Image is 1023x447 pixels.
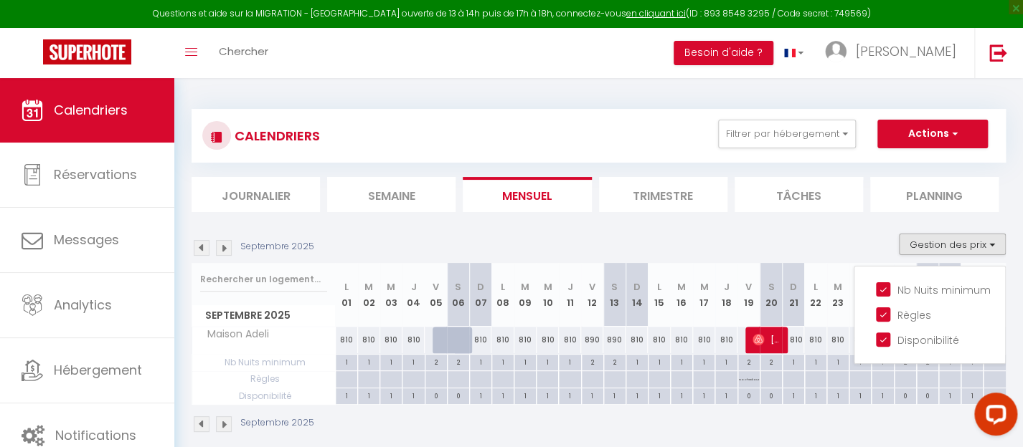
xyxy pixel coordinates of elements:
[693,327,715,353] div: 810
[790,280,797,294] abbr: D
[611,280,618,294] abbr: S
[208,28,279,78] a: Chercher
[693,263,715,327] th: 17
[805,355,826,368] div: 1
[827,327,849,353] div: 810
[856,42,956,60] span: [PERSON_NAME]
[895,388,916,402] div: 0
[358,263,380,327] th: 02
[827,263,849,327] th: 23
[469,327,491,353] div: 810
[470,355,491,368] div: 1
[699,280,708,294] abbr: M
[240,416,314,430] p: Septembre 2025
[55,426,136,444] span: Notifications
[674,41,773,65] button: Besoin d'aide ?
[54,231,119,249] span: Messages
[984,263,1006,327] th: 30
[649,355,670,368] div: 1
[872,388,893,402] div: 1
[537,327,559,353] div: 810
[648,327,670,353] div: 810
[387,280,395,294] abbr: M
[559,263,581,327] th: 11
[715,263,737,327] th: 18
[380,263,402,327] th: 03
[849,263,872,327] th: 24
[521,280,529,294] abbr: M
[604,388,626,402] div: 1
[491,263,514,327] th: 08
[760,388,782,402] div: 0
[477,280,484,294] abbr: D
[192,177,320,212] li: Journalier
[582,388,603,402] div: 1
[447,263,469,327] th: 06
[783,388,804,402] div: 1
[559,388,580,402] div: 1
[514,388,536,402] div: 1
[470,388,491,402] div: 1
[200,266,327,292] input: Rechercher un logement...
[54,101,128,119] span: Calendriers
[410,280,416,294] abbr: J
[760,355,782,368] div: 2
[649,388,670,402] div: 1
[603,327,626,353] div: 890
[760,263,782,327] th: 20
[804,263,826,327] th: 22
[231,120,320,152] h3: CALENDRIERS
[657,280,661,294] abbr: L
[380,355,402,368] div: 1
[537,263,559,327] th: 10
[626,7,686,19] a: en cliquant ici
[768,280,774,294] abbr: S
[448,355,469,368] div: 2
[961,263,983,327] th: 29
[894,263,916,327] th: 26
[715,355,737,368] div: 1
[344,280,349,294] abbr: L
[192,371,335,387] span: Règles
[899,234,1006,255] button: Gestion des prix
[599,177,727,212] li: Trimestre
[514,327,537,353] div: 810
[514,263,537,327] th: 09
[492,355,514,368] div: 1
[677,280,686,294] abbr: M
[961,388,983,402] div: 1
[827,388,849,402] div: 1
[738,355,760,368] div: 2
[739,371,759,385] p: No Checkout
[834,280,842,294] abbr: M
[364,280,373,294] abbr: M
[718,120,856,148] button: Filtrer par hébergement
[626,327,648,353] div: 810
[814,28,974,78] a: ... [PERSON_NAME]
[693,388,715,402] div: 1
[463,177,591,212] li: Mensuel
[814,280,818,294] abbr: L
[402,388,424,402] div: 1
[192,305,335,326] span: Septembre 2025
[54,361,142,379] span: Hébergement
[604,355,626,368] div: 2
[738,388,760,402] div: 0
[783,355,804,368] div: 1
[358,388,379,402] div: 1
[737,263,760,327] th: 19
[537,355,558,368] div: 1
[735,177,863,212] li: Tâches
[537,388,558,402] div: 1
[626,263,648,327] th: 14
[626,388,648,402] div: 1
[581,263,603,327] th: 12
[455,280,461,294] abbr: S
[425,263,447,327] th: 05
[514,355,536,368] div: 1
[715,327,737,353] div: 810
[849,355,871,368] div: 1
[336,327,358,353] div: 810
[671,355,692,368] div: 1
